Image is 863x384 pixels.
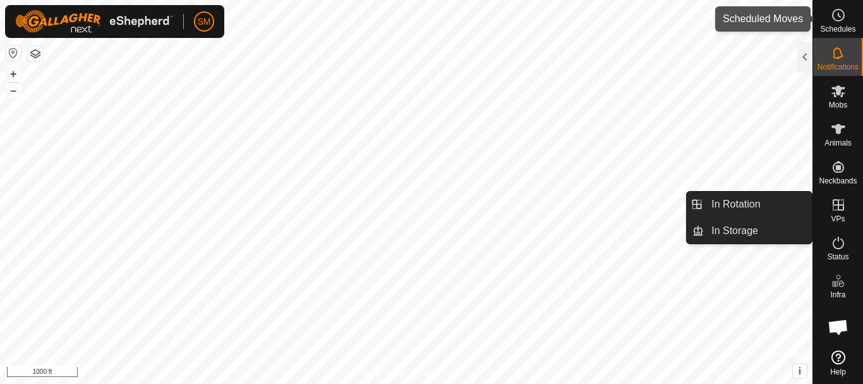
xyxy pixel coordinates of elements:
[830,291,845,299] span: Infra
[827,253,848,261] span: Status
[419,368,456,379] a: Contact Us
[687,192,812,217] li: In Rotation
[793,364,807,378] button: i
[6,46,21,61] button: Reset Map
[711,223,758,238] span: In Storage
[28,46,43,61] button: Map Layers
[704,192,812,217] a: In Rotation
[819,308,857,346] div: Open chat
[818,63,859,71] span: Notifications
[6,66,21,82] button: +
[819,177,857,185] span: Neckbands
[6,83,21,98] button: –
[687,218,812,244] li: In Storage
[813,345,863,381] a: Help
[830,368,846,376] span: Help
[704,218,812,244] a: In Storage
[711,197,760,212] span: In Rotation
[824,139,852,147] span: Animals
[15,10,173,33] img: Gallagher Logo
[829,101,847,109] span: Mobs
[820,25,855,33] span: Schedules
[198,15,211,28] span: SM
[831,215,845,223] span: VPs
[356,368,404,379] a: Privacy Policy
[799,366,801,376] span: i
